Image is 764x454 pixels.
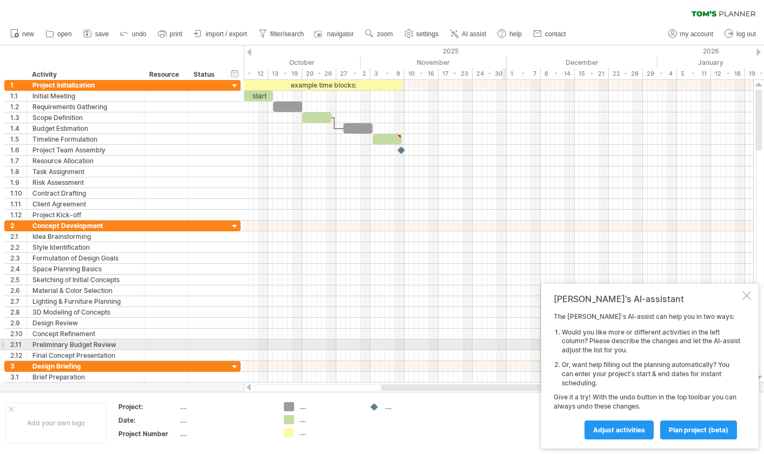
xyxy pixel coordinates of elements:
div: 3D Modeling of Concepts [32,307,138,317]
div: Final Concept Presentation [32,350,138,360]
div: Date: [118,416,178,425]
div: Requirements Gathering [32,102,138,112]
div: 2.12 [10,350,26,360]
span: AI assist [462,30,486,38]
div: .... [300,402,358,411]
div: 3 - 9 [370,68,404,79]
a: filter/search [256,27,307,41]
a: navigator [313,27,357,41]
div: The [PERSON_NAME]'s AI-assist can help you in two ways: Give it a try! With the undo button in th... [554,312,740,439]
span: settings [416,30,439,38]
div: .... [300,415,358,424]
div: 1.3 [10,112,26,123]
div: 5 - 11 [677,68,711,79]
div: Material & Color Selection [32,285,138,296]
div: Preliminary Budget Review [32,339,138,350]
a: save [81,27,112,41]
div: Lighting & Furniture Planning [32,296,138,306]
div: 1.6 [10,145,26,155]
span: open [57,30,72,38]
div: 2.7 [10,296,26,306]
a: help [495,27,525,41]
div: 15 - 21 [575,68,609,79]
div: 20 - 26 [302,68,336,79]
div: Style Identification [32,242,138,252]
div: 2.5 [10,275,26,285]
div: .... [180,402,271,411]
div: Scope Definition [32,112,138,123]
div: Risk Assessment [32,177,138,188]
div: Brief Preparation [32,372,138,382]
div: 1 [10,80,26,90]
div: 29 - 4 [643,68,677,79]
div: 27 - 2 [336,68,370,79]
div: Contract Drafting [32,188,138,198]
div: Design Review [32,318,138,328]
div: 1.10 [10,188,26,198]
span: Adjust activities [593,426,645,434]
div: November 2025 [361,57,507,68]
div: .... [300,428,358,437]
div: Project Initialization [32,80,138,90]
div: Space Planning Basics [32,264,138,274]
a: settings [402,27,442,41]
div: Timeline Formulation [32,134,138,144]
a: my account [666,27,716,41]
a: zoom [362,27,396,41]
div: 2.8 [10,307,26,317]
span: plan project (beta) [669,426,728,434]
div: Project Number [118,429,178,438]
a: undo [117,27,150,41]
div: 1.5 [10,134,26,144]
div: Status [194,69,217,80]
div: December 2025 [507,57,657,68]
a: contact [530,27,569,41]
div: Project: [118,402,178,411]
div: 2.3 [10,253,26,263]
div: Client Agreement [32,199,138,209]
div: Formulation of Design Goals [32,253,138,263]
div: Add your own logo [5,403,107,443]
span: contact [545,30,566,38]
div: 2.4 [10,264,26,274]
div: .... [180,416,271,425]
div: .... [385,402,444,411]
div: Project Team Assembly [32,145,138,155]
div: 2.11 [10,339,26,350]
div: 10 - 16 [404,68,439,79]
div: 17 - 23 [439,68,473,79]
div: Initial Meeting [32,91,138,101]
div: Resource Allocation [32,156,138,166]
div: Idea Brainstorming [32,231,138,242]
div: 1.2 [10,102,26,112]
span: my account [680,30,713,38]
div: [PERSON_NAME]'s AI-assistant [554,293,740,304]
a: plan project (beta) [660,420,737,439]
div: 3 [10,361,26,371]
div: October 2025 [210,57,361,68]
a: open [43,27,75,41]
li: Or, want help filling out the planning automatically? You can enter your project's start & end da... [562,360,740,388]
div: 12 - 18 [711,68,745,79]
div: Project Kick-off [32,210,138,220]
div: 1.7 [10,156,26,166]
div: 2.6 [10,285,26,296]
div: Budget Estimation [32,123,138,133]
a: new [8,27,37,41]
div: 1.1 [10,91,26,101]
div: 8 - 14 [541,68,575,79]
div: 6 - 12 [234,68,268,79]
span: new [22,30,34,38]
span: zoom [377,30,393,38]
div: 1.12 [10,210,26,220]
a: Adjust activities [584,420,654,439]
a: import / export [191,27,250,41]
span: undo [132,30,147,38]
div: 1.8 [10,166,26,177]
div: 1.11 [10,199,26,209]
div: 1.4 [10,123,26,133]
span: filter/search [270,30,304,38]
div: example time blocks: [244,80,402,90]
div: 22 - 28 [609,68,643,79]
div: 2.2 [10,242,26,252]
